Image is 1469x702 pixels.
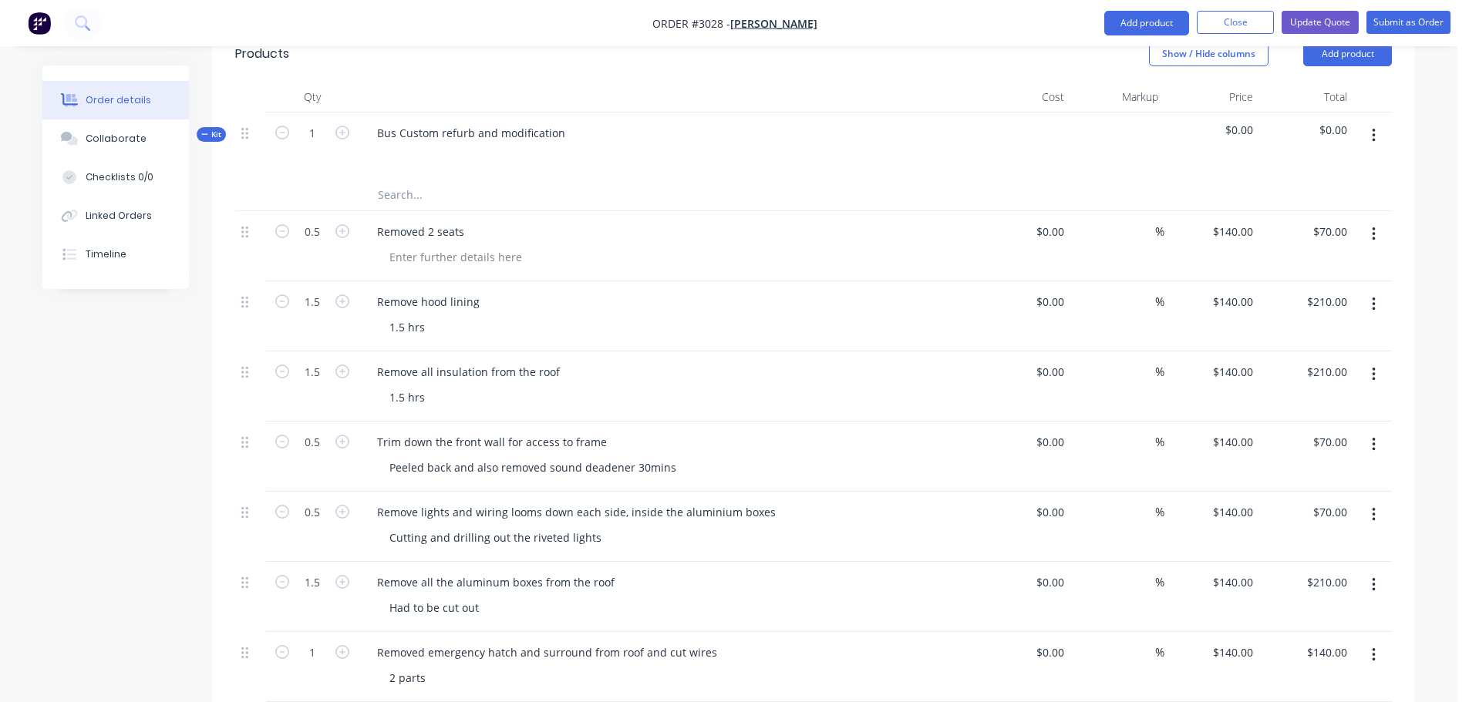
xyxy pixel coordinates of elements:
[730,16,817,31] a: [PERSON_NAME]
[1155,503,1164,521] span: %
[652,16,730,31] span: Order #3028 -
[975,82,1070,113] div: Cost
[42,81,189,119] button: Order details
[1197,11,1274,34] button: Close
[365,361,572,383] div: Remove all insulation from the roof
[1366,11,1450,34] button: Submit as Order
[1155,223,1164,240] span: %
[377,386,437,408] div: 1.5 hrs
[28,12,51,35] img: Factory
[86,170,153,184] div: Checklists 0/0
[365,291,492,313] div: Remove hood lining
[1155,433,1164,451] span: %
[1259,82,1354,113] div: Total
[1171,122,1253,138] span: $0.00
[86,209,152,223] div: Linked Orders
[1155,293,1164,311] span: %
[197,127,226,142] div: Kit
[377,316,437,338] div: 1.5 hrs
[42,119,189,158] button: Collaborate
[377,526,614,549] div: Cutting and drilling out the riveted lights
[365,641,729,663] div: Removed emergency hatch and surround from roof and cut wires
[1070,82,1165,113] div: Markup
[365,431,619,453] div: Trim down the front wall for access to frame
[377,456,689,479] div: Peeled back and also removed sound deadener 30mins
[365,122,578,144] div: Bus Custom refurb and modification
[1303,42,1392,66] button: Add product
[1265,122,1348,138] span: $0.00
[42,196,189,235] button: Linked Orders
[201,129,221,140] span: Kit
[1104,11,1189,35] button: Add product
[1149,42,1269,66] button: Show / Hide columns
[1155,643,1164,661] span: %
[86,247,126,261] div: Timeline
[86,93,151,107] div: Order details
[377,596,491,619] div: Had to be cut out
[365,501,788,523] div: Remove lights and wiring looms down each side, inside the aluminium boxes
[42,235,189,274] button: Timeline
[365,220,477,243] div: Removed 2 seats
[377,667,438,689] div: 2 parts
[1155,363,1164,381] span: %
[86,132,147,146] div: Collaborate
[1282,11,1359,34] button: Update Quote
[365,571,627,593] div: Remove all the aluminum boxes from the roof
[266,82,359,113] div: Qty
[42,158,189,196] button: Checklists 0/0
[235,45,289,63] div: Products
[377,180,686,210] input: Search...
[1155,573,1164,591] span: %
[1164,82,1259,113] div: Price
